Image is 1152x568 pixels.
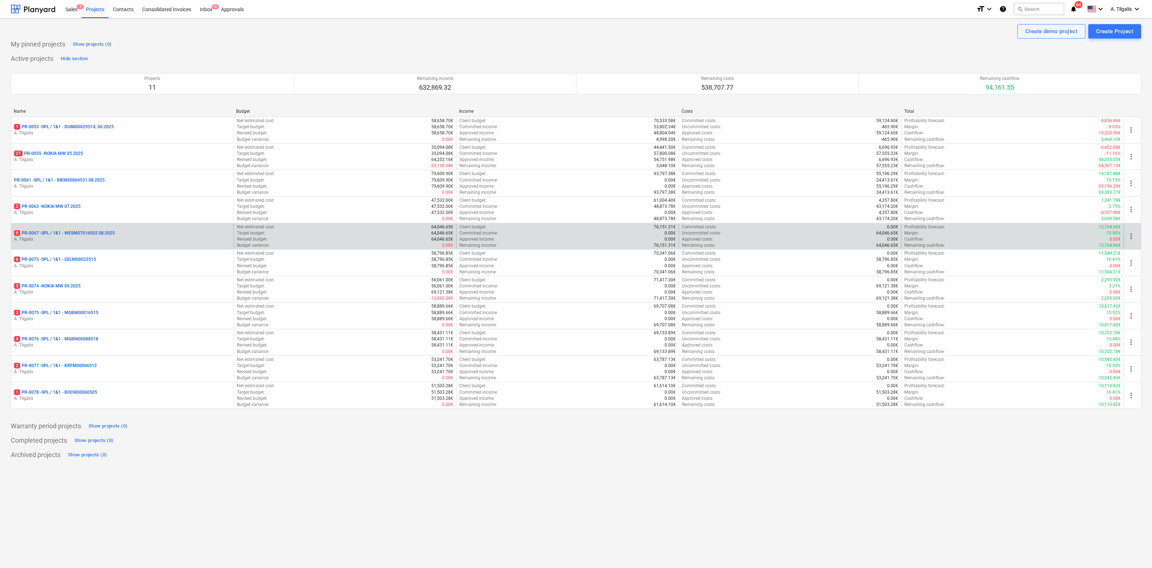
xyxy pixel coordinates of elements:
[459,216,497,222] p: Remaining income :
[876,216,898,222] p: 43,174.20€
[904,171,945,177] p: Profitability forecast :
[1110,236,1121,242] p: 0.00€
[904,124,919,130] p: Margin :
[431,124,453,130] p: 58,658.70€
[14,177,105,183] p: PR-0061 - SPL / 1&1 - BIEM00064531 08.2025
[442,242,453,249] p: 0.00€
[904,256,919,263] p: Margin :
[682,177,721,183] p: Uncommitted costs :
[459,250,486,256] p: Client budget :
[1101,137,1121,143] p: 5,464.10€
[237,151,265,157] p: Target budget :
[431,183,453,189] p: 79,609.90€
[876,151,898,157] p: 57,555.23€
[904,151,919,157] p: Margin :
[14,369,231,375] p: A. Tilgalis
[431,210,453,216] p: 47,532.00€
[237,242,269,249] p: Budget variance :
[459,177,498,183] p: Committed income :
[431,118,453,124] p: 58,658.70€
[682,130,713,136] p: Approved costs :
[904,157,924,163] p: Cashflow :
[73,435,115,446] button: Show projects (0)
[14,363,20,368] span: 2
[431,204,453,210] p: 47,532.00€
[212,4,219,9] span: 9+
[665,263,676,269] p: 0.00€
[654,204,676,210] p: 48,873.78€
[1127,152,1135,161] span: more_vert
[879,157,898,163] p: 6,696.93€
[237,183,267,189] p: Revised budget :
[654,144,676,151] p: 44,441.50€
[431,250,453,256] p: 58,796.85€
[237,224,275,230] p: Net estimated cost :
[237,163,269,169] p: Budget variance :
[1099,171,1121,177] p: 14,187.48€
[1116,533,1152,568] iframe: Chat Widget
[887,263,898,269] p: 0.00€
[980,76,1020,82] p: Remaining cashflow
[879,144,898,151] p: 6,696.93€
[14,336,98,342] p: PR-0076 - SPL / 1&1 - MGBM00088518
[682,256,721,263] p: Uncommitted costs :
[442,269,453,275] p: 0.00€
[14,124,231,136] div: 1PR-0053 -SPL / 1&1 - DUIM00029514; 06.2025A. Tilgalis
[431,130,453,136] p: 58,658.70€
[682,144,716,151] p: Committed costs :
[904,197,945,204] p: Profitability forecast :
[431,256,453,263] p: 58,796.85€
[682,204,721,210] p: Uncommitted costs :
[14,177,231,189] div: PR-0061 -SPL / 1&1 - BIEM00064531 08.2025A. Tilgalis
[1106,256,1121,263] p: 16.41%
[236,109,453,114] div: Budget
[14,283,20,289] span: 5
[431,157,453,163] p: 64,252.16€
[904,236,924,242] p: Cashflow :
[682,269,715,275] p: Remaining costs :
[1099,157,1121,163] p: 48,055.05€
[682,124,721,130] p: Uncommitted costs :
[1127,364,1135,373] span: more_vert
[1127,179,1135,188] span: more_vert
[237,130,267,136] p: Revised budget :
[654,242,676,249] p: 76,151.31€
[1110,263,1121,269] p: 0.00€
[1014,3,1064,15] button: Search
[14,151,231,163] div: 27PR-0055 -NOKIA MW 05.2025A. Tilgalis
[654,269,676,275] p: 70,341.06€
[1099,224,1121,230] p: 12,104.66€
[681,109,898,114] div: Costs
[144,76,160,82] p: Projects
[654,118,676,124] p: 70,533.58€
[876,242,898,249] p: 64,046.65€
[682,189,715,196] p: Remaining costs :
[459,263,495,269] p: Approved income :
[682,277,716,283] p: Committed costs :
[904,204,919,210] p: Margin :
[887,236,898,242] p: 0.00€
[1127,285,1135,294] span: more_vert
[14,230,231,242] div: 9PR-0067 -SPL / 1&1 - WESM07016502 08.2025A. Tilgalis
[1099,250,1121,256] p: 11,544.21€
[431,197,453,204] p: 47,532.00€
[14,310,98,316] p: PR-0075 - SPL / 1&1 - MGBM00016515
[1106,177,1121,183] p: 15.13%
[11,54,53,63] p: Active projects
[887,224,898,230] p: 0.00€
[431,230,453,236] p: 64,046.65€
[459,144,486,151] p: Client budget :
[904,163,945,169] p: Remaining cashflow :
[881,137,898,143] p: -465.90€
[876,118,898,124] p: 59,124.60€
[904,210,924,216] p: Cashflow :
[237,118,275,124] p: Net estimated cost :
[904,250,945,256] p: Profitability forecast :
[876,230,898,236] p: 64,046.65€
[682,250,716,256] p: Committed costs :
[459,189,497,196] p: Remaining income :
[77,4,84,9] span: 4
[1098,130,1121,136] p: -10,320.56€
[654,151,676,157] p: 57,800.08€
[904,216,945,222] p: Remaining cashflow :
